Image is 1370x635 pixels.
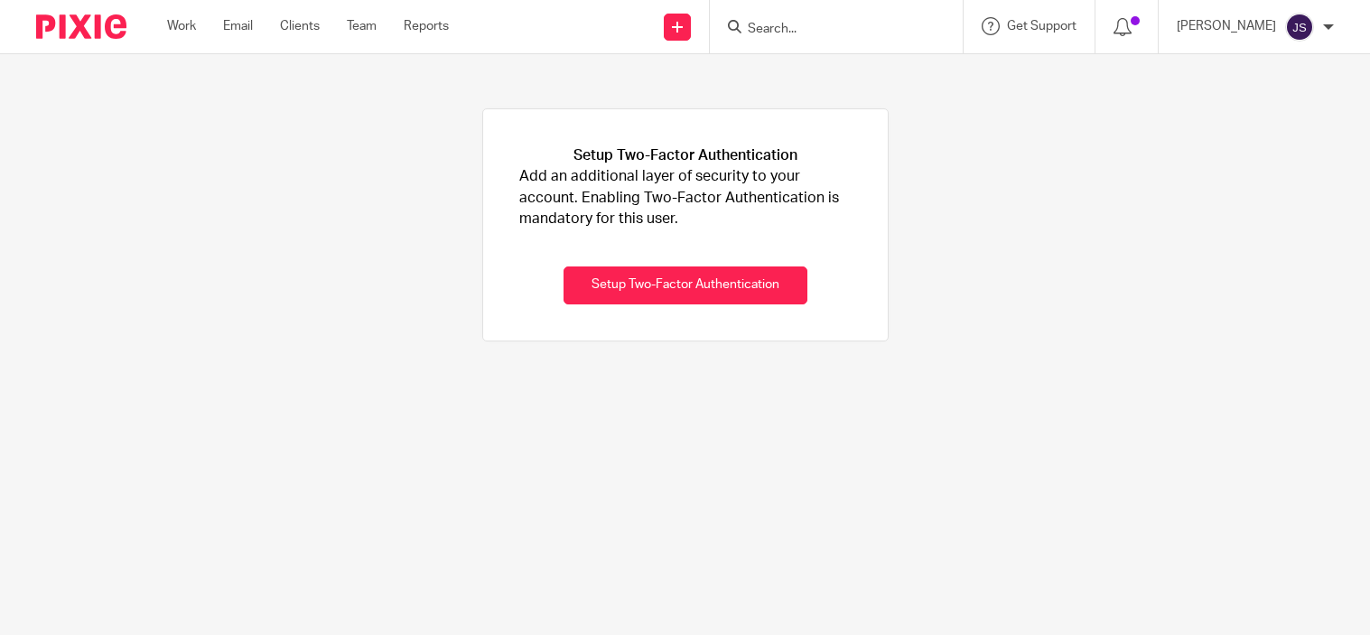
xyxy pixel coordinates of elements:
[347,17,377,35] a: Team
[519,166,852,229] p: Add an additional layer of security to your account. Enabling Two-Factor Authentication is mandat...
[573,145,797,166] h1: Setup Two-Factor Authentication
[167,17,196,35] a: Work
[1285,13,1314,42] img: svg%3E
[404,17,449,35] a: Reports
[746,22,909,38] input: Search
[280,17,320,35] a: Clients
[36,14,126,39] img: Pixie
[223,17,253,35] a: Email
[1177,17,1276,35] p: [PERSON_NAME]
[1007,20,1076,33] span: Get Support
[564,266,807,305] button: Setup Two-Factor Authentication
